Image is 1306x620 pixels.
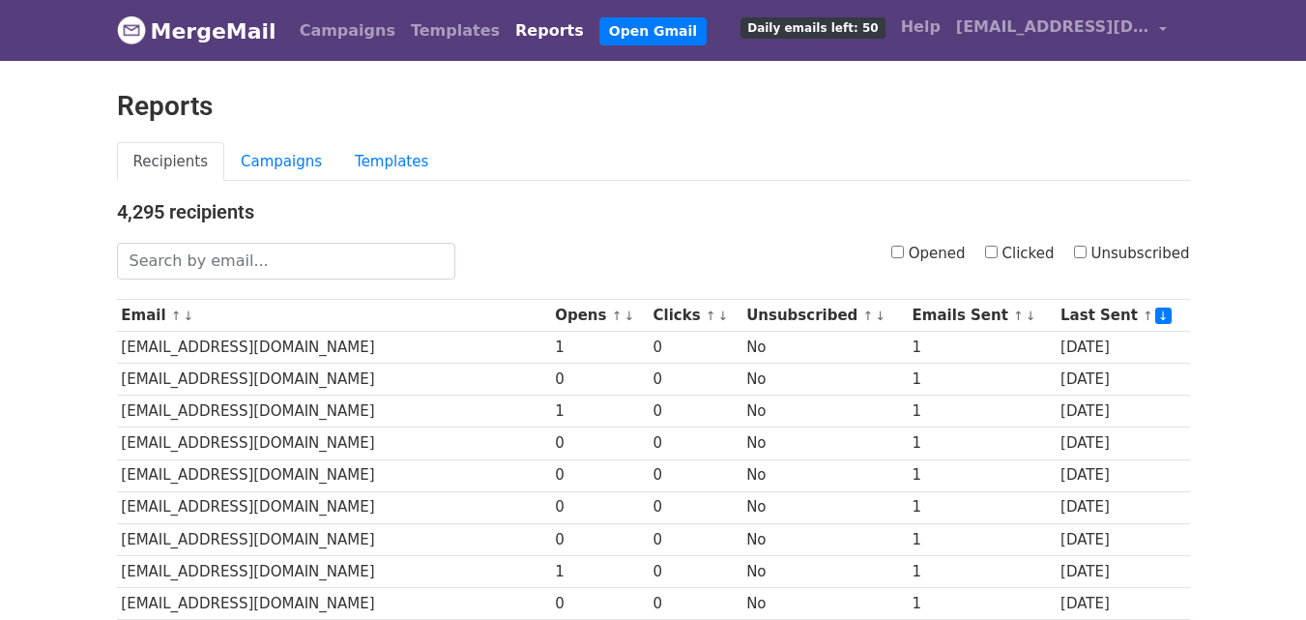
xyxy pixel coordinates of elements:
td: 0 [649,396,742,428]
a: ↑ [1143,309,1153,323]
a: [EMAIL_ADDRESS][DOMAIN_NAME] [948,8,1175,53]
a: Templates [403,12,508,50]
a: Recipients [117,142,225,182]
input: Clicked [985,246,998,258]
a: ↓ [184,309,194,323]
a: Campaigns [224,142,338,182]
td: 0 [550,459,648,491]
td: [EMAIL_ADDRESS][DOMAIN_NAME] [117,396,551,428]
a: Templates [338,142,445,182]
td: [DATE] [1056,523,1189,555]
img: MergeMail logo [117,15,146,44]
td: 1 [550,332,648,364]
td: 0 [649,555,742,587]
td: 1 [908,523,1056,555]
td: [EMAIL_ADDRESS][DOMAIN_NAME] [117,491,551,523]
td: [EMAIL_ADDRESS][DOMAIN_NAME] [117,428,551,459]
td: 0 [649,459,742,491]
td: [DATE] [1056,587,1189,619]
td: 0 [550,523,648,555]
a: MergeMail [117,11,276,51]
td: 1 [908,555,1056,587]
input: Opened [891,246,904,258]
td: [DATE] [1056,459,1189,491]
td: 1 [550,555,648,587]
td: No [741,364,907,396]
td: [DATE] [1056,396,1189,428]
span: [EMAIL_ADDRESS][DOMAIN_NAME] [956,15,1149,39]
td: 1 [908,459,1056,491]
td: No [741,491,907,523]
td: [DATE] [1056,428,1189,459]
td: [EMAIL_ADDRESS][DOMAIN_NAME] [117,332,551,364]
td: 1 [908,491,1056,523]
a: ↑ [863,309,874,323]
td: 0 [649,523,742,555]
td: No [741,523,907,555]
span: Daily emails left: 50 [740,17,885,39]
td: [DATE] [1056,332,1189,364]
th: Unsubscribed [741,300,907,332]
a: Campaigns [292,12,403,50]
td: No [741,587,907,619]
td: 0 [550,364,648,396]
th: Clicks [649,300,742,332]
a: Reports [508,12,592,50]
h4: 4,295 recipients [117,200,1190,223]
td: No [741,428,907,459]
td: 0 [649,332,742,364]
a: Help [893,8,948,46]
td: No [741,332,907,364]
th: Opens [550,300,648,332]
td: No [741,555,907,587]
td: [EMAIL_ADDRESS][DOMAIN_NAME] [117,555,551,587]
a: ↓ [718,309,729,323]
td: 1 [908,396,1056,428]
td: [EMAIL_ADDRESS][DOMAIN_NAME] [117,364,551,396]
th: Email [117,300,551,332]
td: [DATE] [1056,555,1189,587]
label: Unsubscribed [1074,243,1190,265]
td: 0 [649,428,742,459]
a: Daily emails left: 50 [733,8,892,46]
td: 0 [550,428,648,459]
a: Open Gmail [599,17,707,45]
th: Last Sent [1056,300,1189,332]
th: Emails Sent [908,300,1056,332]
a: ↑ [1013,309,1024,323]
a: ↑ [171,309,182,323]
td: 1 [908,428,1056,459]
input: Search by email... [117,243,455,280]
td: No [741,459,907,491]
a: ↓ [875,309,885,323]
a: ↓ [1026,309,1036,323]
h2: Reports [117,90,1190,123]
a: ↓ [624,309,634,323]
td: 0 [550,587,648,619]
td: [EMAIL_ADDRESS][DOMAIN_NAME] [117,459,551,491]
td: [DATE] [1056,364,1189,396]
td: [EMAIL_ADDRESS][DOMAIN_NAME] [117,587,551,619]
td: 0 [649,364,742,396]
td: 0 [649,587,742,619]
td: [EMAIL_ADDRESS][DOMAIN_NAME] [117,523,551,555]
td: [DATE] [1056,491,1189,523]
td: 1 [908,332,1056,364]
td: No [741,396,907,428]
td: 1 [908,587,1056,619]
a: ↑ [706,309,716,323]
td: 1 [550,396,648,428]
label: Opened [891,243,966,265]
a: ↓ [1155,308,1172,324]
a: ↑ [612,309,623,323]
label: Clicked [985,243,1055,265]
td: 0 [649,491,742,523]
input: Unsubscribed [1074,246,1087,258]
td: 1 [908,364,1056,396]
td: 0 [550,491,648,523]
